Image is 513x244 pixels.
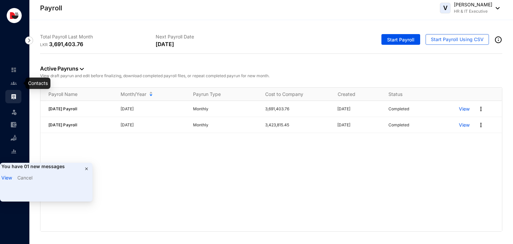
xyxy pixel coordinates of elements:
[193,122,257,128] p: Monthly
[40,3,62,13] p: Payroll
[388,122,409,128] p: Completed
[459,106,470,112] a: View
[265,106,329,112] p: 3,691,403.76
[337,122,380,128] p: [DATE]
[380,88,451,101] th: Status
[443,5,448,11] span: V
[11,109,17,115] img: leave-unselected.2934df6273408c3f84d9.svg
[48,122,77,127] span: [DATE] Payroll
[387,36,414,43] span: Start Payroll
[478,122,484,128] img: more.27664ee4a8faa814348e188645a3c1fc.svg
[11,135,17,141] img: loan-unselected.d74d20a04637f2d15ab5.svg
[454,8,492,15] p: HR & IT Executive
[5,145,21,158] li: Reports
[478,106,484,112] img: more.27664ee4a8faa814348e188645a3c1fc.svg
[5,63,21,77] li: Home
[1,163,93,170] p: You have 01 new messages
[11,94,17,100] img: payroll.289672236c54bbec4828.svg
[156,33,271,40] p: Next Payroll Date
[193,106,257,112] p: Monthly
[1,175,12,180] a: View
[11,148,17,154] img: report-unselected.e6a6b4230fc7da01f883.svg
[431,36,484,43] span: Start Payroll Using CSV
[337,106,380,112] p: [DATE]
[388,106,409,112] p: Completed
[5,90,21,103] li: Payroll
[11,67,17,73] img: home-unselected.a29eae3204392db15eaf.svg
[265,122,329,128] p: 3,423,815.45
[5,131,21,145] li: Loan
[84,166,89,171] img: cancel.c1f879f505f5c9195806b3b96d784b9f.svg
[494,36,502,44] img: info-outined.c2a0bb1115a2853c7f4cb4062ec879bc.svg
[5,118,21,131] li: Expenses
[381,34,420,45] button: Start Payroll
[80,68,84,70] img: dropdown-black.8e83cc76930a90b1a4fdb6d089b7bf3a.svg
[48,106,77,111] span: [DATE] Payroll
[17,175,32,180] a: Cancel
[185,88,257,101] th: Payrun Type
[40,65,84,72] a: Active Payruns
[121,106,185,112] p: [DATE]
[156,40,174,48] p: [DATE]
[459,122,470,128] a: View
[7,8,22,23] img: logo
[121,91,146,98] span: Month/Year
[330,88,381,101] th: Created
[492,7,500,9] img: dropdown-black.8e83cc76930a90b1a4fdb6d089b7bf3a.svg
[40,88,113,101] th: Payroll Name
[257,88,329,101] th: Cost to Company
[121,122,185,128] p: [DATE]
[11,80,17,86] img: people-unselected.118708e94b43a90eceab.svg
[40,33,156,40] p: Total Payroll Last Month
[454,1,492,8] p: [PERSON_NAME]
[25,36,33,44] img: nav-icon-right.af6afadce00d159da59955279c43614e.svg
[49,40,83,48] p: 3,691,403.76
[425,34,489,45] button: Start Payroll Using CSV
[5,77,21,90] li: Contacts
[40,73,502,79] p: View draft payrun and edit before finalizing, download completed payroll files, or repeat complet...
[11,122,17,128] img: expense-unselected.2edcf0507c847f3e9e96.svg
[40,41,49,48] p: LKR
